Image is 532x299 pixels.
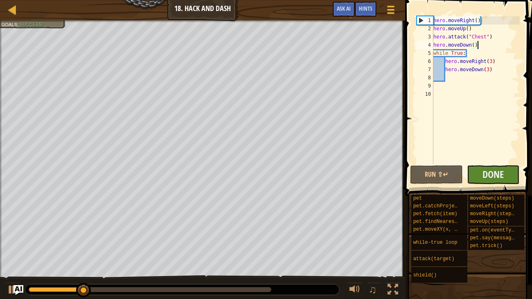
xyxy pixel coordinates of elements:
[467,165,520,184] button: Done
[417,74,433,82] div: 8
[413,272,437,278] span: shield()
[417,33,433,41] div: 3
[417,25,433,33] div: 2
[413,227,460,232] span: pet.moveXY(x, y)
[413,203,490,209] span: pet.catchProjectile(arrow)
[417,90,433,98] div: 10
[20,22,43,27] span: Success!
[417,82,433,90] div: 9
[417,16,433,25] div: 1
[381,2,401,21] button: Show game menu
[333,2,355,17] button: Ask AI
[413,256,455,262] span: attack(target)
[14,285,23,295] button: Ask AI
[367,282,381,299] button: ♫
[470,203,514,209] span: moveLeft(steps)
[470,196,514,201] span: moveDown(steps)
[369,283,377,296] span: ♫
[482,168,504,181] span: Done
[1,22,17,27] span: Goals
[347,282,363,299] button: Adjust volume
[417,41,433,49] div: 4
[417,57,433,65] div: 6
[4,282,20,299] button: Ctrl + P: Play
[470,235,517,241] span: pet.say(message)
[470,211,517,217] span: moveRight(steps)
[417,49,433,57] div: 5
[385,282,401,299] button: Toggle fullscreen
[359,4,372,12] span: Hints
[413,240,458,245] span: while-true loop
[17,22,20,27] span: :
[413,211,458,217] span: pet.fetch(item)
[413,219,493,225] span: pet.findNearestByType(type)
[410,165,463,184] button: Run ⇧↵
[337,4,351,12] span: Ask AI
[470,219,509,225] span: moveUp(steps)
[417,65,433,74] div: 7
[470,243,503,249] span: pet.trick()
[413,196,422,201] span: pet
